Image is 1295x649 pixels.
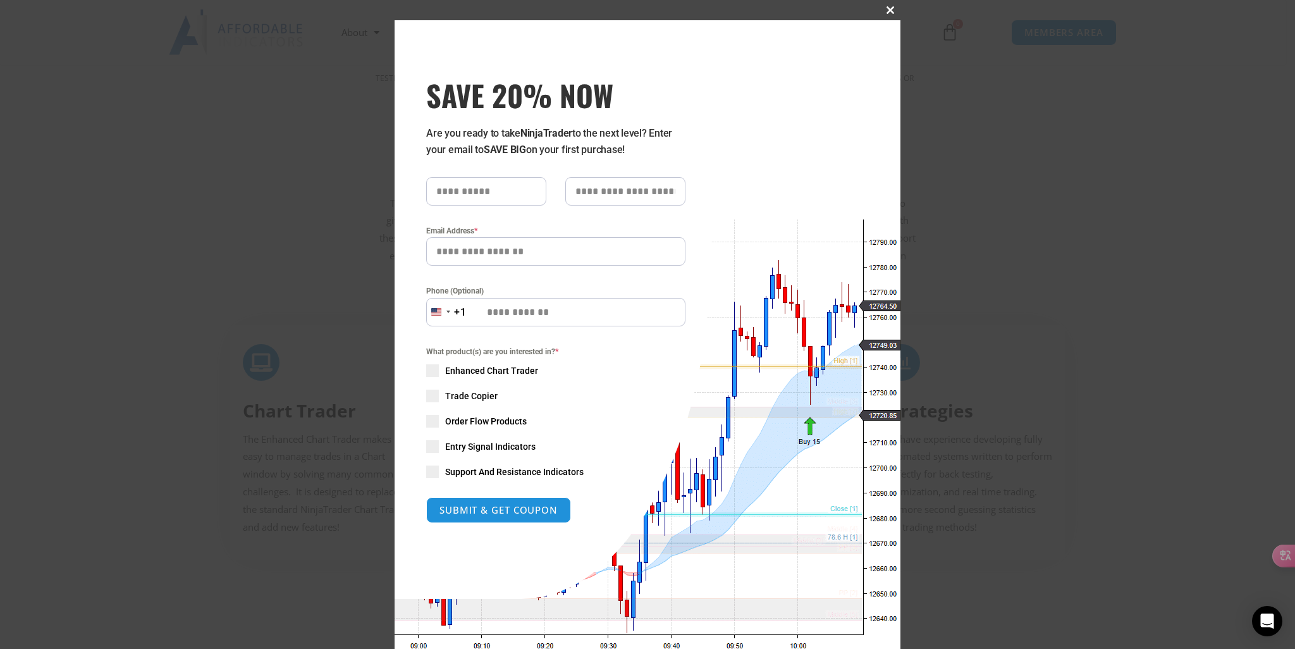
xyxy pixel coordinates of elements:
strong: NinjaTrader [520,127,572,139]
button: SUBMIT & GET COUPON [426,497,571,523]
button: Selected country [426,298,467,326]
p: Are you ready to take to the next level? Enter your email to on your first purchase! [426,125,685,158]
span: Trade Copier [445,390,498,402]
div: Open Intercom Messenger [1252,606,1282,636]
h3: SAVE 20% NOW [426,77,685,113]
label: Entry Signal Indicators [426,440,685,453]
label: Phone (Optional) [426,285,685,297]
strong: SAVE BIG [484,144,526,156]
label: Order Flow Products [426,415,685,428]
span: Order Flow Products [445,415,527,428]
span: Entry Signal Indicators [445,440,536,453]
span: Enhanced Chart Trader [445,364,538,377]
div: +1 [454,304,467,321]
span: Support And Resistance Indicators [445,466,584,478]
label: Enhanced Chart Trader [426,364,685,377]
label: Support And Resistance Indicators [426,466,685,478]
label: Trade Copier [426,390,685,402]
span: What product(s) are you interested in? [426,345,685,358]
label: Email Address [426,225,685,237]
